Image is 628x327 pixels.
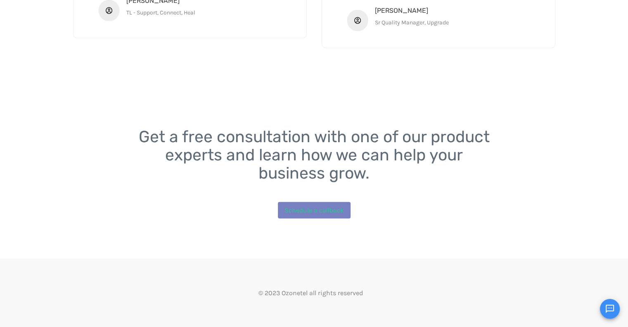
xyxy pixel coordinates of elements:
[375,7,428,14] span: [PERSON_NAME]
[284,206,344,214] span: Schedule a callback
[258,289,363,296] span: © 2023 Ozonetel all rights reserved
[278,202,351,218] a: Schedule a callback
[139,127,494,182] span: Get a free consultation with one of our product experts and learn how we can help your business g...
[126,9,195,16] span: TL - Support, Connect, Heal
[375,19,449,26] span: Sr Quality Manager, Upgrade
[600,299,620,319] button: Open chat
